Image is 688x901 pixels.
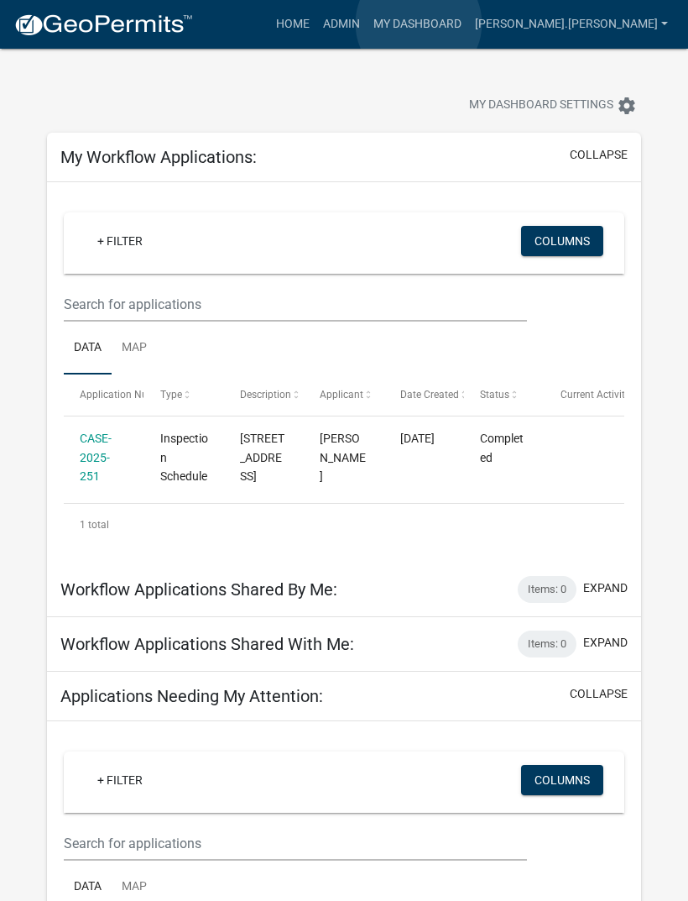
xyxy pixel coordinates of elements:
a: Home [269,8,316,40]
a: Data [64,322,112,375]
a: [PERSON_NAME].[PERSON_NAME] [468,8,675,40]
input: Search for applications [64,287,527,322]
button: collapse [570,685,628,703]
span: Inspection Schedule [160,432,208,484]
datatable-header-cell: Type [143,375,223,415]
datatable-header-cell: Application Number [64,375,143,415]
div: collapse [47,182,641,563]
div: Items: 0 [518,631,576,657]
h5: My Workflow Applications: [60,147,257,167]
a: My Dashboard [367,8,468,40]
h5: Workflow Applications Shared With Me: [60,634,354,654]
span: Applicant [320,389,363,401]
button: Columns [521,226,603,256]
h5: Applications Needing My Attention: [60,686,323,706]
datatable-header-cell: Current Activity [545,375,624,415]
span: Type [160,389,182,401]
span: Jeremy [320,432,366,484]
datatable-header-cell: Status [464,375,544,415]
span: Description [240,389,291,401]
span: Application Number [80,389,171,401]
button: expand [583,634,628,652]
a: + Filter [84,765,156,795]
span: Status [480,389,509,401]
span: Date Created [400,389,459,401]
h5: Workflow Applications Shared By Me: [60,579,337,600]
a: Map [112,322,157,375]
button: expand [583,579,628,597]
datatable-header-cell: Description [224,375,304,415]
span: My Dashboard Settings [469,96,613,116]
datatable-header-cell: Date Created [384,375,464,415]
span: Completed [480,432,524,464]
a: CASE-2025-251 [80,432,112,484]
span: 08/18/2025 [400,432,435,445]
div: Items: 0 [518,576,576,603]
button: Columns [521,765,603,795]
div: 1 total [64,504,624,546]
button: collapse [570,146,628,164]
span: 640 INDUSTRIAL PARK RD [240,432,284,484]
datatable-header-cell: Applicant [304,375,383,415]
a: + Filter [84,226,156,256]
button: My Dashboard Settingssettings [456,89,650,122]
a: Admin [316,8,367,40]
input: Search for applications [64,826,527,861]
i: settings [617,96,637,116]
span: Current Activity [560,389,630,401]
